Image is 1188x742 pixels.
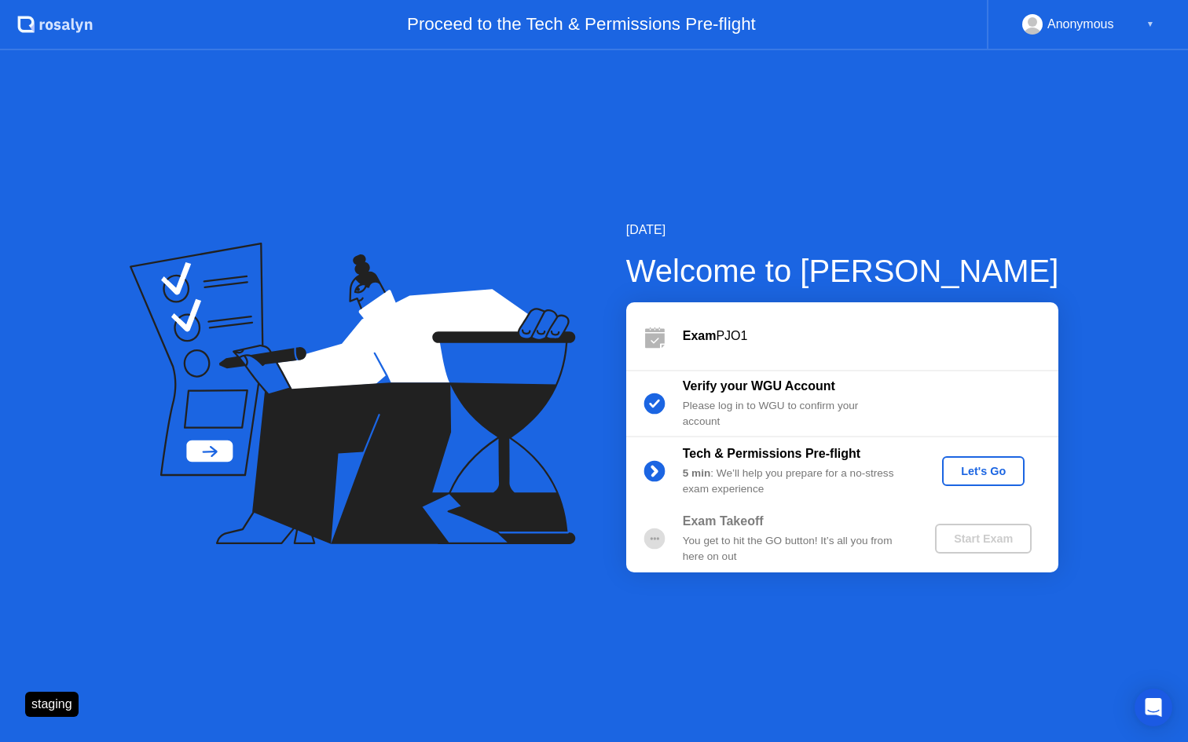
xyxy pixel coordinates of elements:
[683,379,835,393] b: Verify your WGU Account
[683,467,711,479] b: 5 min
[683,447,860,460] b: Tech & Permissions Pre-flight
[1047,14,1114,35] div: Anonymous
[683,398,909,430] div: Please log in to WGU to confirm your account
[935,524,1032,554] button: Start Exam
[1135,689,1172,726] div: Open Intercom Messenger
[683,329,717,342] b: Exam
[948,465,1018,477] div: Let's Go
[683,533,909,565] div: You get to hit the GO button! It’s all you from here on out
[1146,14,1154,35] div: ▼
[941,532,1025,545] div: Start Exam
[626,221,1059,239] div: [DATE]
[942,456,1025,486] button: Let's Go
[25,692,79,717] div: staging
[626,247,1059,294] div: Welcome to [PERSON_NAME]
[683,466,909,498] div: : We’ll help you prepare for a no-stress exam experience
[683,514,764,528] b: Exam Takeoff
[683,327,1058,345] div: PJO1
